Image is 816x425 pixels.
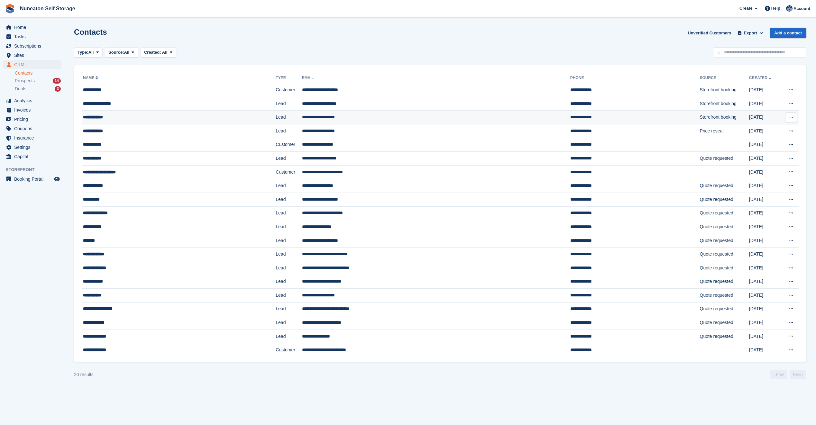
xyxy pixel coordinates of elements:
a: Prospects 14 [15,77,61,84]
a: menu [3,143,61,152]
td: Lead [276,152,302,166]
td: Lead [276,302,302,316]
th: Phone [570,73,700,83]
span: Coupons [14,124,53,133]
span: Prospects [15,78,35,84]
a: menu [3,133,61,142]
a: Nuneaton Self Storage [17,3,78,14]
span: Storefront [6,167,64,173]
span: Deals [15,86,26,92]
td: Lead [276,261,302,275]
td: Lead [276,179,302,193]
td: Lead [276,220,302,234]
td: [DATE] [749,330,781,343]
td: Quote requested [700,275,749,289]
td: [DATE] [749,261,781,275]
a: menu [3,175,61,184]
td: Lead [276,234,302,248]
td: Quote requested [700,220,749,234]
span: Created: [144,50,161,55]
a: menu [3,115,61,124]
nav: Page [769,370,808,379]
td: Lead [276,330,302,343]
a: Created [749,76,773,80]
span: Sites [14,51,53,60]
span: Capital [14,152,53,161]
span: Invoices [14,105,53,114]
span: Type: [78,49,88,56]
span: All [162,50,168,55]
span: All [88,49,94,56]
span: Help [771,5,780,12]
td: Customer [276,165,302,179]
td: Quote requested [700,261,749,275]
td: Lead [276,97,302,111]
a: Add a contact [770,28,806,38]
td: [DATE] [749,248,781,261]
span: Source: [108,49,124,56]
td: Lead [276,193,302,206]
th: Source [700,73,749,83]
td: Storefront booking [700,83,749,97]
td: Quote requested [700,193,749,206]
td: [DATE] [749,206,781,220]
td: Quote requested [700,152,749,166]
button: Source: All [105,47,138,58]
td: Quote requested [700,330,749,343]
button: Type: All [74,47,102,58]
td: Lead [276,275,302,289]
td: [DATE] [749,165,781,179]
a: menu [3,41,61,50]
a: menu [3,152,61,161]
span: Pricing [14,115,53,124]
a: Contacts [15,70,61,76]
td: Storefront booking [700,111,749,124]
td: Quote requested [700,289,749,303]
td: [DATE] [749,220,781,234]
td: [DATE] [749,152,781,166]
td: Lead [276,316,302,330]
td: Customer [276,83,302,97]
td: [DATE] [749,83,781,97]
a: Deals 3 [15,86,61,92]
span: CRM [14,60,53,69]
span: Home [14,23,53,32]
img: stora-icon-8386f47178a22dfd0bd8f6a31ec36ba5ce8667c1dd55bd0f319d3a0aa187defe.svg [5,4,15,14]
a: menu [3,32,61,41]
td: [DATE] [749,193,781,206]
td: [DATE] [749,179,781,193]
a: menu [3,96,61,105]
td: Lead [276,289,302,303]
td: Quote requested [700,248,749,261]
td: Lead [276,111,302,124]
h1: Contacts [74,28,107,36]
img: Rich Palmer [786,5,793,12]
span: Analytics [14,96,53,105]
button: Created: All [141,47,176,58]
td: Customer [276,138,302,152]
td: [DATE] [749,97,781,111]
span: Booking Portal [14,175,53,184]
span: Settings [14,143,53,152]
button: Export [736,28,765,38]
td: Lead [276,206,302,220]
div: 20 results [74,371,94,378]
a: Next [790,370,806,379]
td: Quote requested [700,206,749,220]
span: Subscriptions [14,41,53,50]
td: [DATE] [749,124,781,138]
div: 14 [53,78,61,84]
a: Unverified Customers [685,28,734,38]
td: Customer [276,343,302,357]
a: Previous [770,370,787,379]
a: Preview store [53,175,61,183]
td: [DATE] [749,275,781,289]
td: Quote requested [700,179,749,193]
span: All [124,49,130,56]
a: menu [3,60,61,69]
div: 3 [55,86,61,92]
a: menu [3,105,61,114]
th: Email [302,73,570,83]
span: Export [744,30,757,36]
span: Insurance [14,133,53,142]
